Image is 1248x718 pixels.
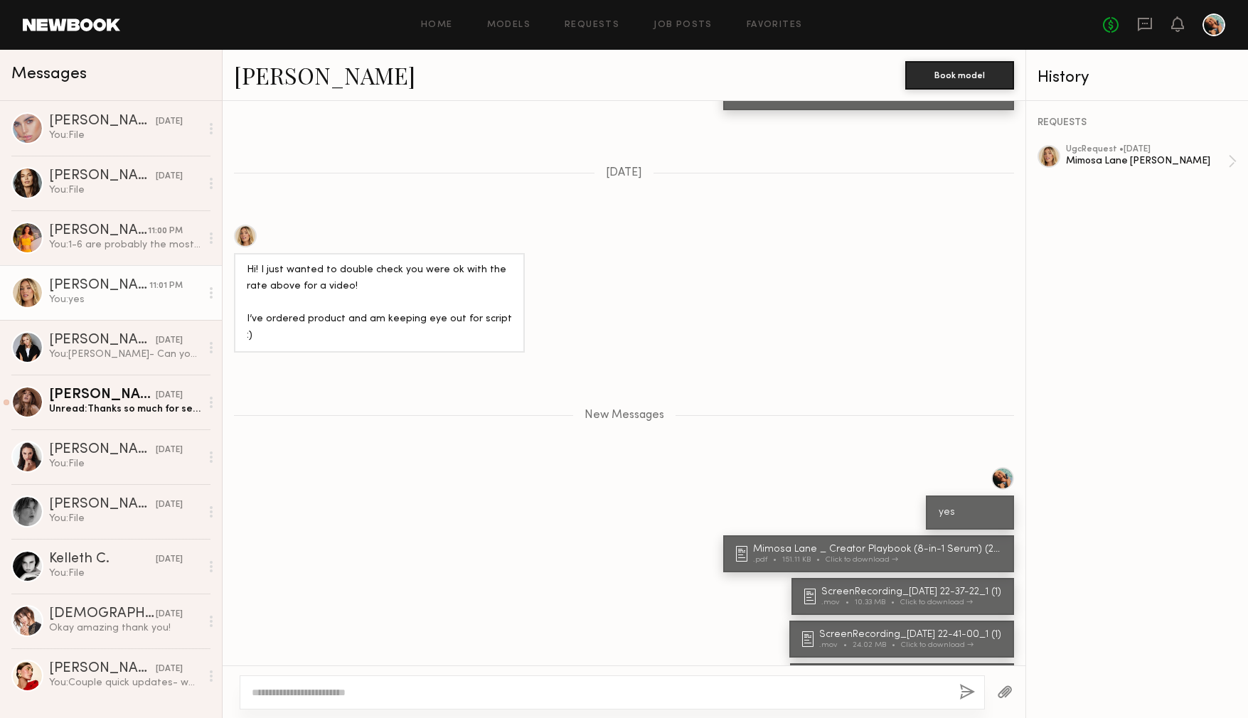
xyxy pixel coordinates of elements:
div: 11:00 PM [148,225,183,238]
div: You: File [49,129,201,142]
a: Requests [565,21,619,30]
div: [PERSON_NAME] [49,333,156,348]
a: Mimosa Lane _ Creator Playbook (8-in-1 Serum) (2) (2).pdf151.11 KBClick to download [736,545,1006,564]
div: You: Couple quick updates- we’d like to start with 1–2 videos based on updated scripts plus 4 or ... [49,676,201,690]
div: [DEMOGRAPHIC_DATA][PERSON_NAME] [49,607,156,621]
a: Models [487,21,530,30]
div: You: [PERSON_NAME]- Can you provide your order # so we can send tracking please... thanks! [49,348,201,361]
div: .pdf [753,556,782,564]
div: REQUESTS [1038,118,1237,128]
div: [PERSON_NAME] [49,169,156,183]
div: Mimosa Lane _ Creator Playbook (8-in-1 Serum) (2) (2) [753,545,1006,554]
a: Job Posts [654,21,713,30]
div: Hi! I just wanted to double check you were ok with the rate above for a video! I’ve ordered produ... [247,262,512,344]
div: [DATE] [156,170,183,183]
div: You: File [49,567,201,580]
div: Click to download [900,599,973,606]
div: 10.33 MB [855,599,900,606]
div: History [1038,70,1237,86]
div: [PERSON_NAME] [49,498,156,512]
span: [DATE] [606,167,642,179]
div: [PERSON_NAME] [49,279,149,293]
a: [PERSON_NAME] [234,60,415,90]
div: 24.02 MB [853,641,901,649]
div: [PERSON_NAME] [49,662,156,676]
div: Click to download [826,556,898,564]
div: 11:01 PM [149,279,183,293]
a: Home [421,21,453,30]
div: You: File [49,457,201,471]
div: [DATE] [156,553,183,567]
div: [DATE] [156,498,183,512]
div: [DATE] [156,115,183,129]
div: Click to download [901,641,974,649]
a: ScreenRecording_[DATE] 22-41-00_1 (1).mov24.02 MBClick to download [802,630,1006,649]
div: [DATE] [156,334,183,348]
div: [DATE] [156,663,183,676]
div: [DATE] [156,444,183,457]
div: [DATE] [156,389,183,402]
div: [DATE] [156,608,183,621]
div: You: yes [49,293,201,306]
div: ScreenRecording_[DATE] 22-41-00_1 (1) [819,630,1006,640]
div: .mov [821,599,855,606]
div: [PERSON_NAME] [49,224,148,238]
div: [PERSON_NAME] [49,388,156,402]
div: [PERSON_NAME] [49,114,156,129]
div: You: File [49,183,201,197]
div: Kelleth C. [49,552,156,567]
div: Unread: Thanks so much for sending this over. I can tell a lot of thought went into it. That said... [49,402,201,416]
a: ugcRequest •[DATE]Mimosa Lane [PERSON_NAME] [1066,145,1237,178]
a: Favorites [747,21,803,30]
button: Book model [905,61,1014,90]
div: .mov [819,641,853,649]
span: New Messages [585,409,664,422]
span: Messages [11,66,87,82]
div: yes [939,505,1001,521]
div: ScreenRecording_[DATE] 22-37-22_1 (1) [821,587,1006,597]
div: [PERSON_NAME] [49,443,156,457]
div: You: 1-6 are probably the most important-def feel free to make it your own and put your personali... [49,238,201,252]
div: 151.11 KB [782,556,826,564]
div: ugc Request • [DATE] [1066,145,1228,154]
div: You: File [49,512,201,525]
div: Mimosa Lane [PERSON_NAME] [1066,154,1228,168]
a: ScreenRecording_[DATE] 22-37-22_1 (1).mov10.33 MBClick to download [804,587,1006,606]
div: Okay amazing thank you! [49,621,201,635]
a: Book model [905,68,1014,80]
